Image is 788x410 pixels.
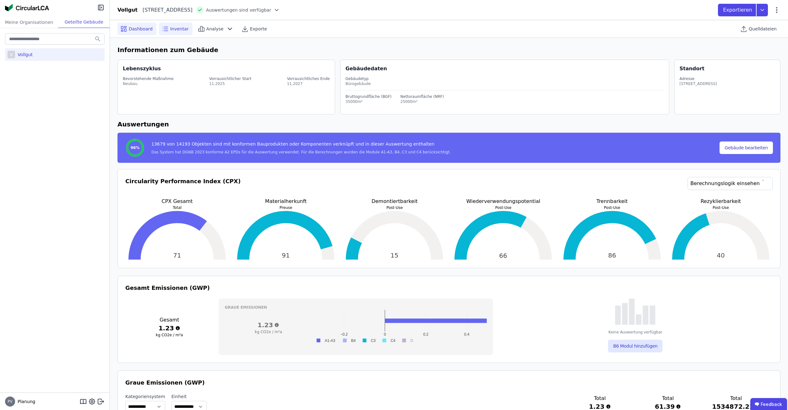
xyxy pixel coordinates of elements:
div: Neubau [123,81,174,86]
h3: Circularity Performance Index (CPX) [125,177,241,198]
span: Analyse [206,26,224,32]
span: 96% [131,145,140,150]
h3: Total [576,395,624,402]
div: Keine Auswertung verfügbar [608,330,662,335]
div: [STREET_ADDRESS] [138,6,193,14]
div: Gebäudedaten [345,65,669,72]
p: Demontiertbarkeit [343,198,446,205]
h6: Auswertungen [117,120,780,129]
div: [STREET_ADDRESS] [680,81,717,86]
p: CPX Gesamt [125,198,229,205]
div: Lebenszyklus [123,65,161,72]
div: Gebäudetyp [345,76,664,81]
label: Einheit [171,393,207,400]
div: Vollgut [117,6,138,14]
span: Auswertungen sind verfügbar [206,7,271,13]
p: Post-Use [669,205,773,210]
img: empty-state [615,299,655,325]
p: Rezyklierbarkeit [669,198,773,205]
img: Concular [5,4,49,11]
span: Exporte [250,26,267,32]
div: Nettoraumfläche (NRF) [400,94,444,99]
div: 13679 von 14193 Objekten sind mit konformen Bauprodukten oder Komponenten verknüpft und in dieser... [151,141,451,150]
p: Wiederverwendungspotential [451,198,555,205]
div: Vollgut [15,51,33,58]
h3: Total [644,395,692,402]
a: Berechnungslogik einsehen [687,177,773,190]
h3: Graue Emissionen [225,305,487,310]
h6: Informationen zum Gebäude [117,45,780,55]
div: 11.2027 [287,81,330,86]
span: Dashboard [129,26,153,32]
h3: kg CO2e / m²a [225,329,312,334]
div: Geteilte Gebäude [58,16,110,28]
p: Post-Use [560,205,664,210]
p: Preuse [234,205,338,210]
button: Gebäude bearbeiten [720,141,773,154]
label: Kategoriensystem [125,393,165,400]
p: Materialherkunft [234,198,338,205]
h3: Graue Emissionen (GWP) [125,378,773,387]
p: Trennbarkeit [560,198,664,205]
div: Standort [680,65,704,72]
div: Vorrausichtliches Ende [287,76,330,81]
span: Planung [15,398,35,405]
button: B6 Modul hinzufügen [608,340,662,352]
h3: Gesamt Emissionen (GWP) [125,284,773,292]
h3: Total [712,395,760,402]
div: 11.2025 [209,81,251,86]
div: V [8,51,15,58]
p: Exportieren [723,6,753,14]
span: Inventar [170,26,189,32]
h3: 1.23 [125,324,214,333]
div: 35000m² [345,99,392,104]
span: Quelldateien [749,26,777,32]
div: Bevorstehende Maßnahme [123,76,174,81]
p: Post-Use [343,205,446,210]
div: 25000m² [400,99,444,104]
div: Bruttogrundfläche (BGF) [345,94,392,99]
h3: Gesamt [125,316,214,324]
span: PV [8,400,12,403]
div: Adresse [680,76,717,81]
h3: kg CO2e / m²a [125,333,214,338]
p: Post-Use [451,205,555,210]
p: Total [125,205,229,210]
div: Vorrausichtlicher Start [209,76,251,81]
h3: 1.23 [225,321,312,329]
div: Bürogebäude [345,81,664,86]
div: Das System hat DGNB 2023 konforme A2 EPDs für die Auswertung verwendet. Für die Berechnungen wurd... [151,150,451,155]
